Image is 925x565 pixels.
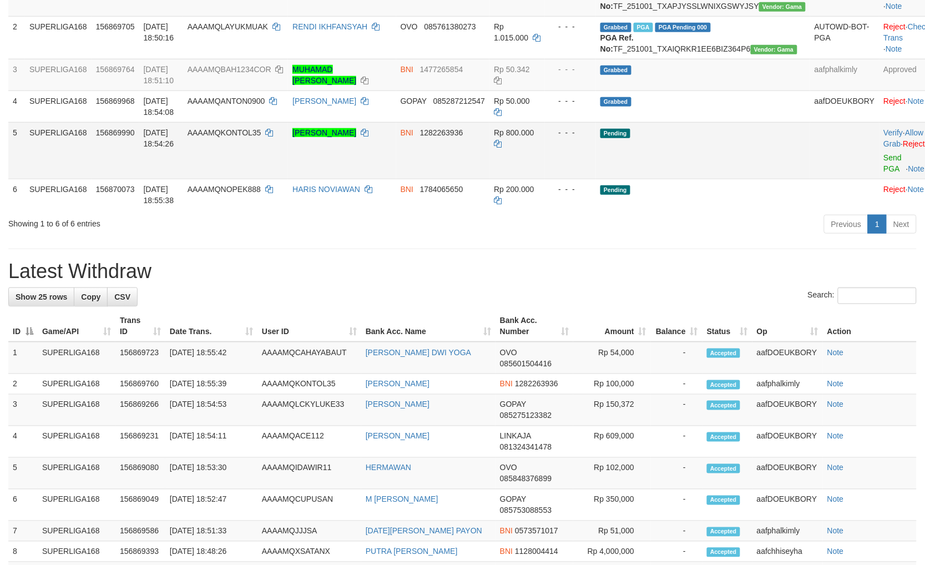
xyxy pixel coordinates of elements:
[144,128,174,148] span: [DATE] 18:54:26
[824,215,868,234] a: Previous
[165,310,257,342] th: Date Trans.: activate to sort column ascending
[420,185,463,194] span: Copy 1784065650 to clipboard
[810,59,879,90] td: aafphalkimly
[908,185,924,194] a: Note
[8,342,38,374] td: 1
[115,490,165,521] td: 156869049
[401,22,418,31] span: OVO
[827,380,844,389] a: Note
[810,90,879,122] td: aafDOEUKBORY
[651,342,702,374] td: -
[16,292,67,301] span: Show 25 rows
[651,310,702,342] th: Balance: activate to sort column ascending
[8,214,377,229] div: Showing 1 to 6 of 6 entries
[707,349,740,358] span: Accepted
[96,22,135,31] span: 156869705
[165,342,257,374] td: [DATE] 18:55:42
[500,463,517,472] span: OVO
[500,495,526,504] span: GOPAY
[573,374,651,395] td: Rp 100,000
[257,458,361,490] td: AAAAMQIDAWIR11
[707,380,740,390] span: Accepted
[707,496,740,505] span: Accepted
[366,463,411,472] a: HERMAWAN
[651,542,702,562] td: -
[25,90,92,122] td: SUPERLIGA168
[494,185,534,194] span: Rp 200.000
[38,310,115,342] th: Game/API: activate to sort column ascending
[651,521,702,542] td: -
[884,153,902,173] a: Send PGA
[884,128,903,137] a: Verify
[74,287,108,306] a: Copy
[165,521,257,542] td: [DATE] 18:51:33
[808,287,917,304] label: Search:
[886,215,917,234] a: Next
[96,65,135,74] span: 156869764
[494,65,530,74] span: Rp 50.342
[25,16,92,59] td: SUPERLIGA168
[827,348,844,357] a: Note
[366,432,429,441] a: [PERSON_NAME]
[868,215,887,234] a: 1
[8,16,25,59] td: 2
[515,547,558,556] span: Copy 1128004414 to clipboard
[573,310,651,342] th: Amount: activate to sort column ascending
[500,527,513,536] span: BNI
[702,310,752,342] th: Status: activate to sort column ascending
[600,23,631,32] span: Grabbed
[292,185,360,194] a: HARIS NOVIAWAN
[810,16,879,59] td: AUTOWD-BOT-PGA
[257,521,361,542] td: AAAAMQJJJSA
[651,458,702,490] td: -
[188,65,271,74] span: AAAAMQBAH1234COR
[8,310,38,342] th: ID: activate to sort column descending
[886,44,903,53] a: Note
[8,90,25,122] td: 4
[827,463,844,472] a: Note
[433,97,485,105] span: Copy 085287212547 to clipboard
[424,22,476,31] span: Copy 085761380273 to clipboard
[115,521,165,542] td: 156869586
[884,128,924,148] span: ·
[366,527,482,536] a: [DATE][PERSON_NAME] PAYON
[573,521,651,542] td: Rp 51,000
[292,97,356,105] a: [PERSON_NAME]
[292,65,356,85] a: MUHAMAD [PERSON_NAME]
[165,374,257,395] td: [DATE] 18:55:39
[188,22,268,31] span: AAAAMQLAYUKMUAK
[823,310,917,342] th: Action
[827,400,844,409] a: Note
[366,348,471,357] a: [PERSON_NAME] DWI YOGA
[8,59,25,90] td: 3
[96,185,135,194] span: 156870073
[651,395,702,426] td: -
[366,495,438,504] a: M [PERSON_NAME]
[25,179,92,210] td: SUPERLIGA168
[292,22,367,31] a: RENDI IKHFANSYAH
[25,59,92,90] td: SUPERLIGA168
[549,184,592,195] div: - - -
[38,521,115,542] td: SUPERLIGA168
[165,458,257,490] td: [DATE] 18:53:30
[549,64,592,75] div: - - -
[752,374,823,395] td: aafphalkimly
[38,458,115,490] td: SUPERLIGA168
[96,97,135,105] span: 156869968
[573,458,651,490] td: Rp 102,000
[752,426,823,458] td: aafDOEUKBORY
[573,490,651,521] td: Rp 350,000
[8,490,38,521] td: 6
[827,547,844,556] a: Note
[752,342,823,374] td: aafDOEUKBORY
[651,374,702,395] td: -
[115,426,165,458] td: 156869231
[707,527,740,537] span: Accepted
[600,185,630,195] span: Pending
[838,287,917,304] input: Search:
[600,129,630,138] span: Pending
[361,310,496,342] th: Bank Acc. Name: activate to sort column ascending
[8,122,25,179] td: 5
[600,65,631,75] span: Grabbed
[8,521,38,542] td: 7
